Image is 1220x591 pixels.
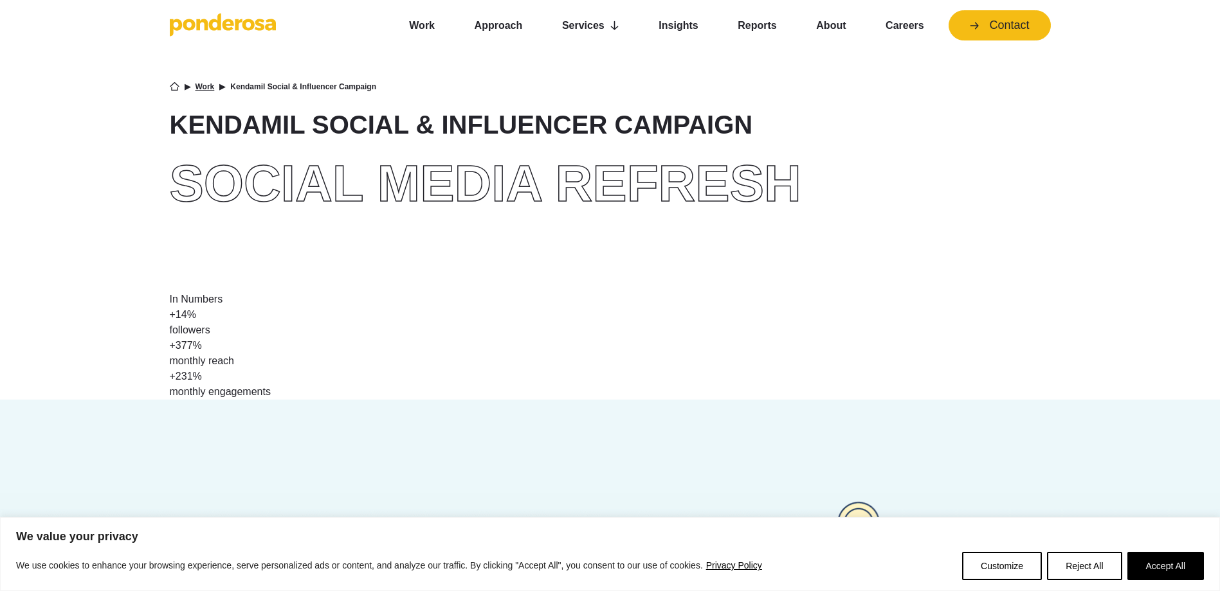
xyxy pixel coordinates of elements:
[802,12,861,39] a: About
[706,558,763,573] a: Privacy Policy
[170,353,1051,369] div: monthly reach
[1127,552,1204,580] button: Accept All
[16,558,763,573] p: We use cookies to enhance your browsing experience, serve personalized ads or content, and analyz...
[170,322,1051,338] div: followers
[219,83,225,91] li: ▶︎
[170,384,1051,400] div: monthly engagements
[962,552,1042,580] button: Customize
[170,369,1051,384] div: +231%
[644,12,713,39] a: Insights
[16,529,1204,544] p: We value your privacy
[170,158,1051,209] div: Social Media Refresh
[949,10,1050,40] a: Contact
[1047,552,1122,580] button: Reject All
[185,83,190,91] li: ▶︎
[170,292,1051,307] div: In Numbers
[170,112,1051,137] h1: Kendamil Social & Influencer Campaign
[230,83,376,91] li: Kendamil Social & Influencer Campaign
[170,13,376,39] a: Go to homepage
[395,12,450,39] a: Work
[196,83,215,91] a: Work
[460,12,537,39] a: Approach
[547,12,633,39] a: Services
[170,82,179,91] a: Home
[170,307,1051,322] div: +14%
[723,12,791,39] a: Reports
[170,338,1051,353] div: +377%
[871,12,938,39] a: Careers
